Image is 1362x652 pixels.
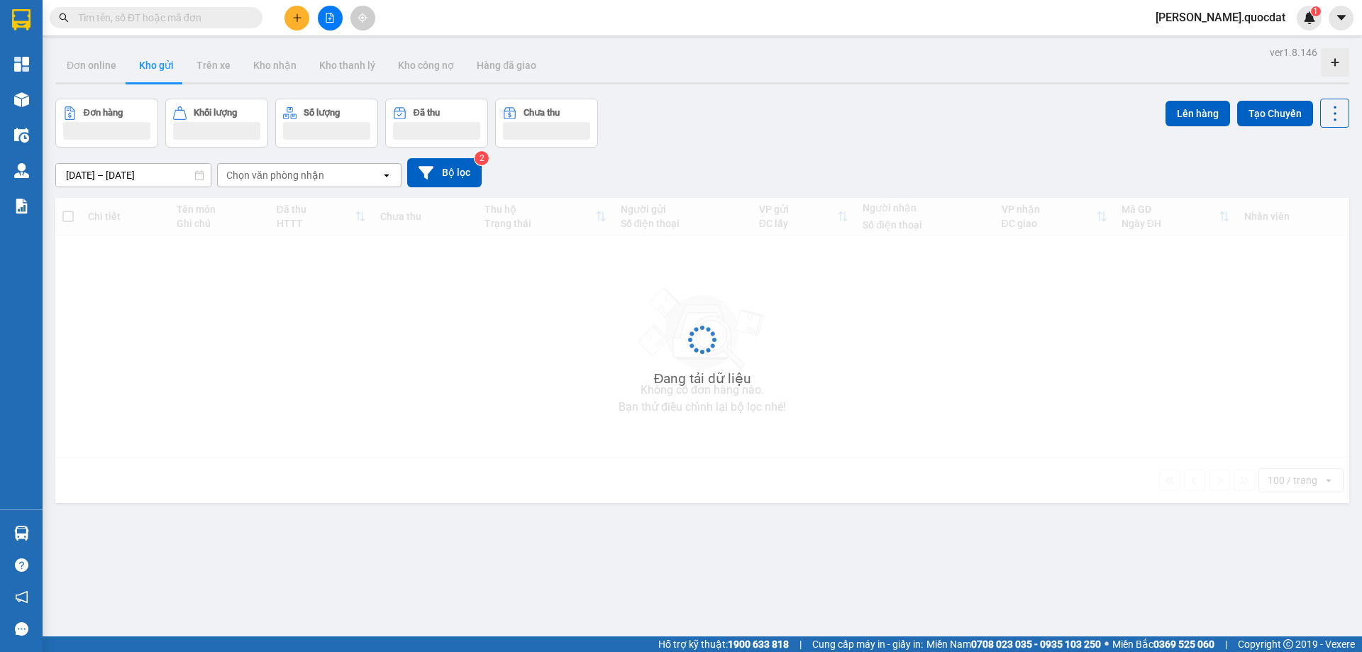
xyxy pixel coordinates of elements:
span: file-add [325,13,335,23]
img: warehouse-icon [14,92,29,107]
span: Hỗ trợ kỹ thuật: [658,636,789,652]
span: caret-down [1335,11,1348,24]
sup: 2 [475,151,489,165]
span: search [59,13,69,23]
button: plus [284,6,309,31]
span: Cung cấp máy in - giấy in: [812,636,923,652]
button: Hàng đã giao [465,48,548,82]
button: file-add [318,6,343,31]
span: notification [15,590,28,604]
span: Miền Bắc [1112,636,1214,652]
span: message [15,622,28,636]
span: | [1225,636,1227,652]
button: Khối lượng [165,99,268,148]
div: Số lượng [304,108,340,118]
div: Đang tải dữ liệu [654,368,751,389]
span: ⚪️ [1104,641,1109,647]
span: plus [292,13,302,23]
img: dashboard-icon [14,57,29,72]
span: 1 [1313,6,1318,16]
button: aim [350,6,375,31]
button: Lên hàng [1166,101,1230,126]
img: warehouse-icon [14,128,29,143]
span: Miền Nam [926,636,1101,652]
span: | [799,636,802,652]
span: copyright [1283,639,1293,649]
img: warehouse-icon [14,526,29,541]
div: Tạo kho hàng mới [1321,48,1349,77]
input: Select a date range. [56,164,211,187]
img: warehouse-icon [14,163,29,178]
button: Kho nhận [242,48,308,82]
button: Kho công nợ [387,48,465,82]
strong: 1900 633 818 [728,639,789,650]
button: Đã thu [385,99,488,148]
button: Đơn hàng [55,99,158,148]
img: icon-new-feature [1303,11,1316,24]
strong: 0369 525 060 [1153,639,1214,650]
strong: 0708 023 035 - 0935 103 250 [971,639,1101,650]
button: Số lượng [275,99,378,148]
img: solution-icon [14,199,29,214]
button: Bộ lọc [407,158,482,187]
button: Kho thanh lý [308,48,387,82]
button: Đơn online [55,48,128,82]
div: Đơn hàng [84,108,123,118]
div: Chưa thu [524,108,560,118]
sup: 1 [1311,6,1321,16]
div: Đã thu [414,108,440,118]
span: question-circle [15,558,28,572]
span: [PERSON_NAME].quocdat [1144,9,1297,26]
button: Tạo Chuyến [1237,101,1313,126]
div: Chọn văn phòng nhận [226,168,324,182]
img: logo-vxr [12,9,31,31]
input: Tìm tên, số ĐT hoặc mã đơn [78,10,245,26]
div: ver 1.8.146 [1270,45,1317,60]
button: Trên xe [185,48,242,82]
svg: open [381,170,392,181]
div: Khối lượng [194,108,237,118]
button: caret-down [1329,6,1353,31]
button: Chưa thu [495,99,598,148]
button: Kho gửi [128,48,185,82]
span: aim [358,13,367,23]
